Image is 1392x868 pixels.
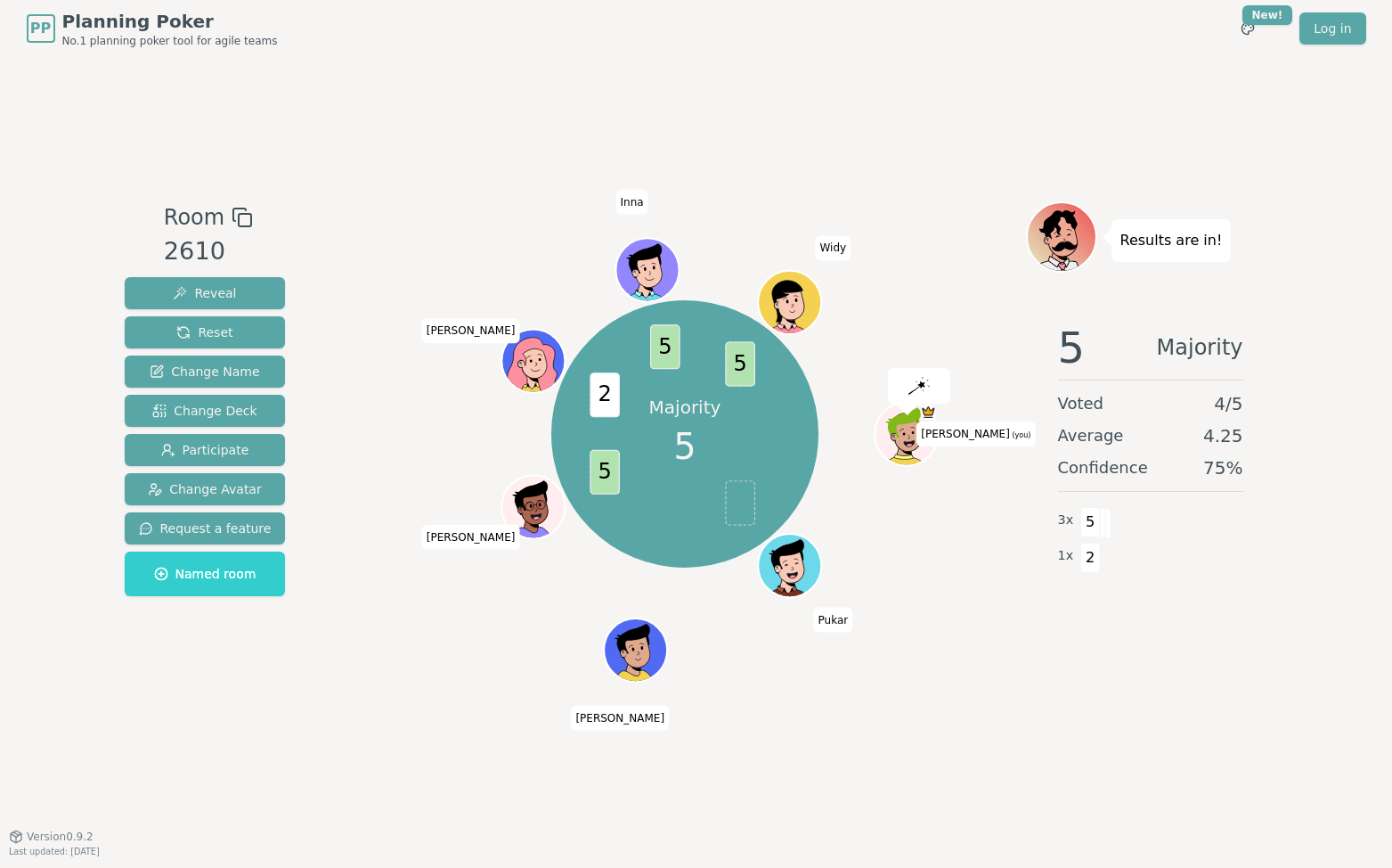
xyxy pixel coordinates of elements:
[422,318,520,343] span: Click to change your name
[1214,391,1242,416] span: 4 / 5
[1232,12,1264,45] button: New!
[590,450,619,495] span: 5
[152,402,256,420] span: Change Deck
[164,233,253,270] div: 2610
[9,830,94,844] button: Version0.9.2
[673,420,696,473] span: 5
[154,565,256,583] span: Named room
[1058,326,1086,369] span: 5
[1010,431,1031,439] span: (you)
[1242,5,1293,25] div: New!
[125,277,286,309] button: Reveal
[125,434,286,466] button: Participate
[1080,507,1101,537] span: 5
[1203,423,1243,448] span: 4.25
[125,395,286,427] button: Change Deck
[139,520,272,537] span: Request a feature
[1299,12,1365,45] a: Log in
[616,190,648,215] span: Click to change your name
[62,34,278,48] span: No.1 planning poker tool for agile teams
[125,316,286,348] button: Reset
[1058,511,1074,530] span: 3 x
[125,552,286,596] button: Named room
[176,323,232,341] span: Reset
[1120,228,1223,253] p: Results are in!
[916,422,1035,446] span: Click to change your name
[173,284,236,302] span: Reveal
[571,705,669,730] span: Click to change your name
[908,377,930,395] img: reveal
[816,235,851,260] span: Click to change your name
[725,342,754,387] span: 5
[1080,543,1101,573] span: 2
[920,404,936,420] span: Daniel is the host
[30,18,51,39] span: PP
[1157,326,1243,369] span: Majority
[422,525,520,550] span: Click to change your name
[876,404,936,463] button: Click to change your avatar
[649,395,721,420] p: Majority
[148,480,262,498] span: Change Avatar
[27,830,94,844] span: Version 0.9.2
[814,607,853,632] span: Click to change your name
[9,847,100,856] span: Last updated: [DATE]
[650,325,680,370] span: 5
[125,512,286,545] button: Request a feature
[150,363,259,381] span: Change Name
[1058,423,1124,448] span: Average
[1058,391,1104,416] span: Voted
[1058,455,1148,480] span: Confidence
[161,441,249,459] span: Participate
[1058,546,1074,566] span: 1 x
[27,9,278,48] a: PPPlanning PokerNo.1 planning poker tool for agile teams
[125,473,286,505] button: Change Avatar
[590,373,619,417] span: 2
[164,201,224,233] span: Room
[62,9,278,34] span: Planning Poker
[1203,455,1242,480] span: 75 %
[125,356,286,388] button: Change Name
